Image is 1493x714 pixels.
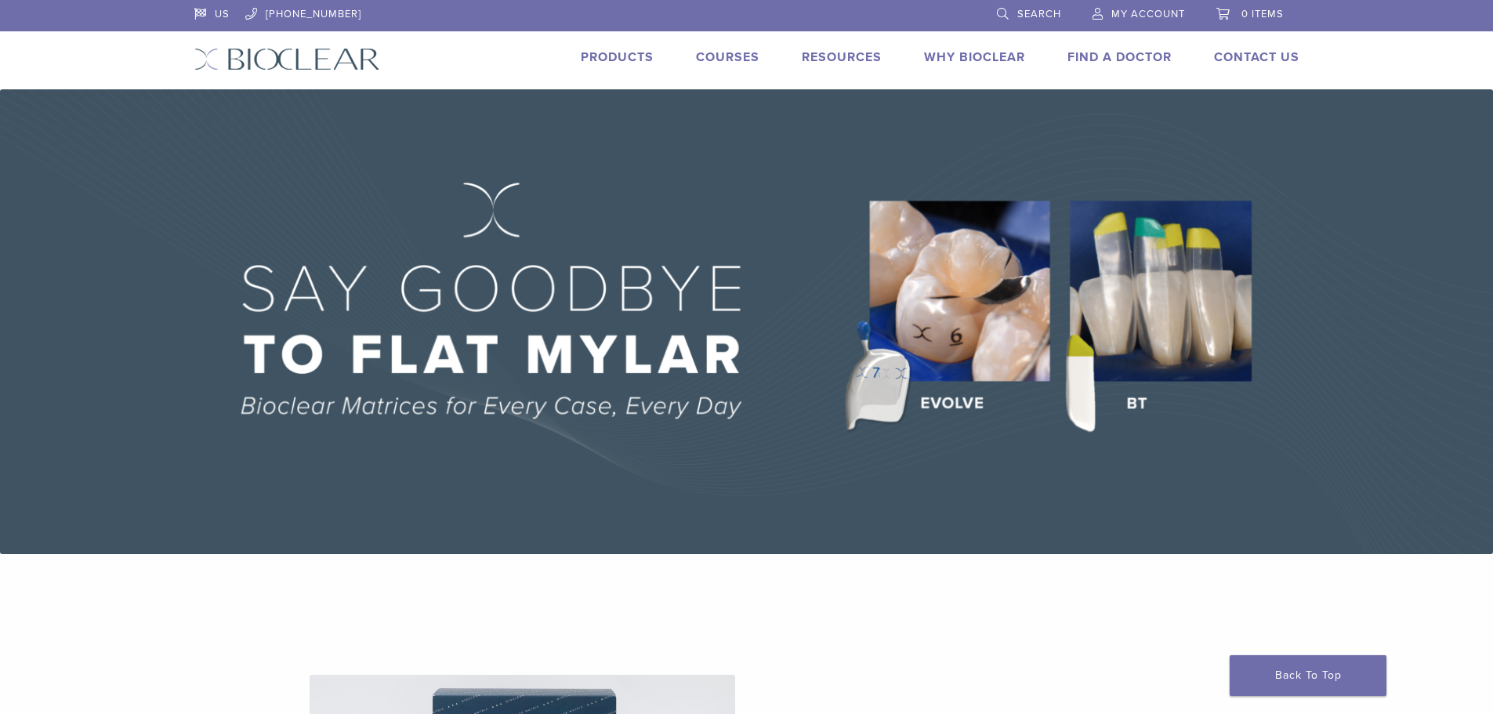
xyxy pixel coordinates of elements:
[581,49,654,65] a: Products
[696,49,759,65] a: Courses
[924,49,1025,65] a: Why Bioclear
[802,49,882,65] a: Resources
[194,48,380,71] img: Bioclear
[1111,8,1185,20] span: My Account
[1067,49,1172,65] a: Find A Doctor
[1214,49,1299,65] a: Contact Us
[1230,655,1386,696] a: Back To Top
[1017,8,1061,20] span: Search
[1241,8,1284,20] span: 0 items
